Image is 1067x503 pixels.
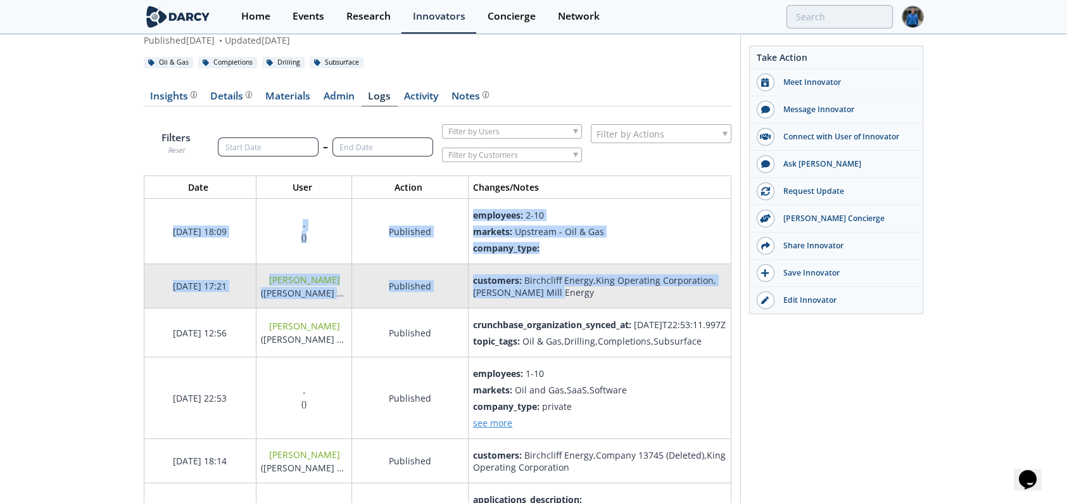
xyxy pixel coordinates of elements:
button: Reset [168,146,185,156]
div: Innovators [413,11,465,22]
div: Meet Innovator [774,77,916,88]
a: Details [204,91,259,106]
div: Details [210,91,252,101]
div: Save Innovator [774,267,916,279]
th: User [256,176,352,199]
img: information.svg [191,91,198,98]
div: Subsurface [310,57,364,68]
th: Changes/Notes [469,176,731,199]
div: Notes [451,91,489,101]
a: Notes [445,91,496,106]
button: Save Innovator [750,260,923,287]
a: Insights [144,91,204,106]
div: Concierge [488,11,536,22]
div: Take Action [750,51,923,69]
input: End Date [332,137,433,156]
a: Admin [317,91,362,106]
a: Activity [398,91,445,106]
img: information.svg [246,91,253,98]
div: Message Innovator [774,104,916,115]
span: • [217,34,225,46]
div: Research [346,11,391,22]
div: Filter by Actions [591,124,731,143]
div: Ask [PERSON_NAME] [774,158,916,170]
th: Action [352,176,469,199]
div: Home [241,11,270,22]
div: Share Innovator [774,240,916,251]
div: Network [558,11,600,22]
div: Edit Innovator [774,295,916,306]
div: Insights [150,91,197,101]
a: Edit Innovator [750,287,923,314]
a: Logs [362,91,398,106]
div: Events [293,11,324,22]
iframe: chat widget [1014,452,1054,490]
div: Published [DATE] Updated [DATE] [144,34,668,47]
input: Advanced Search [786,5,893,29]
div: Completions [198,57,258,68]
img: logo-wide.svg [144,6,213,28]
a: Materials [259,91,317,106]
th: Date [144,176,256,199]
div: Request Update [774,186,916,197]
input: Start Date [218,137,319,156]
span: – [323,139,328,155]
span: Filter by Actions [597,125,664,143]
p: Filters [144,131,210,146]
img: information.svg [483,91,489,98]
div: Connect with User of Innovator [774,131,916,143]
div: Drilling [262,57,305,68]
img: Profile [902,6,924,28]
div: [PERSON_NAME] Concierge [774,213,916,224]
div: Oil & Gas [144,57,194,68]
